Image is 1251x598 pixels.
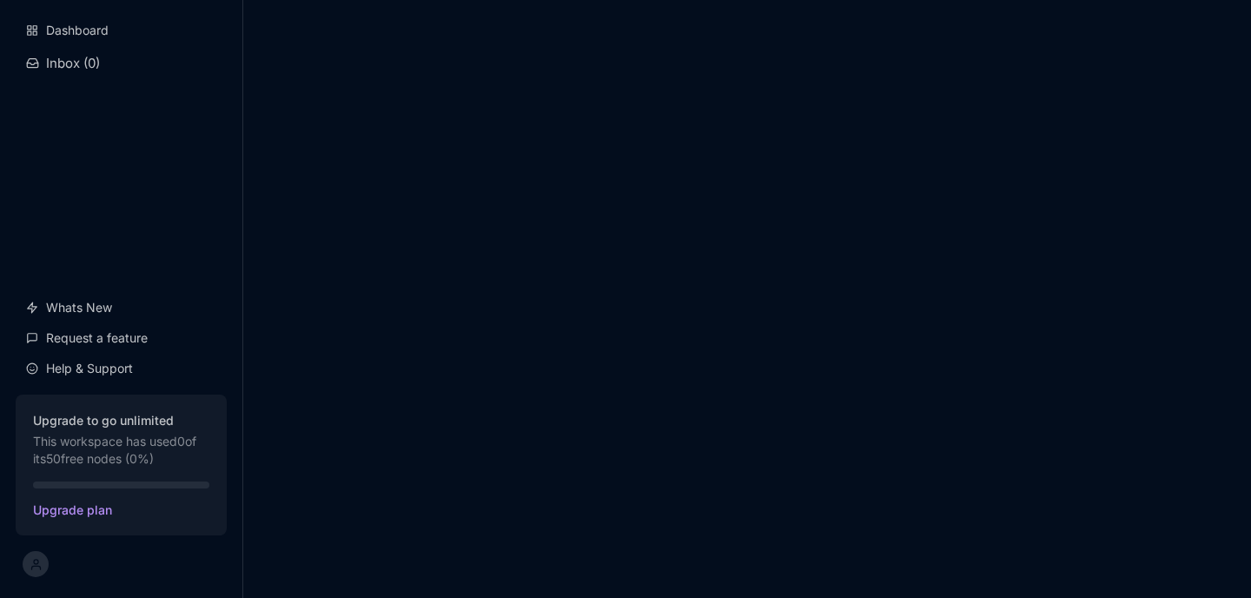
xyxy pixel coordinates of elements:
[16,48,227,78] button: Inbox (0)
[33,502,209,518] span: Upgrade plan
[33,412,209,429] strong: Upgrade to go unlimited
[16,14,227,47] a: Dashboard
[16,395,227,535] button: Upgrade to go unlimitedThis workspace has used0of its50free nodes (0%)Upgrade plan
[16,352,227,385] a: Help & Support
[33,412,209,468] div: This workspace has used 0 of its 50 free nodes ( 0 %)
[16,322,227,355] a: Request a feature
[16,291,227,324] a: Whats New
